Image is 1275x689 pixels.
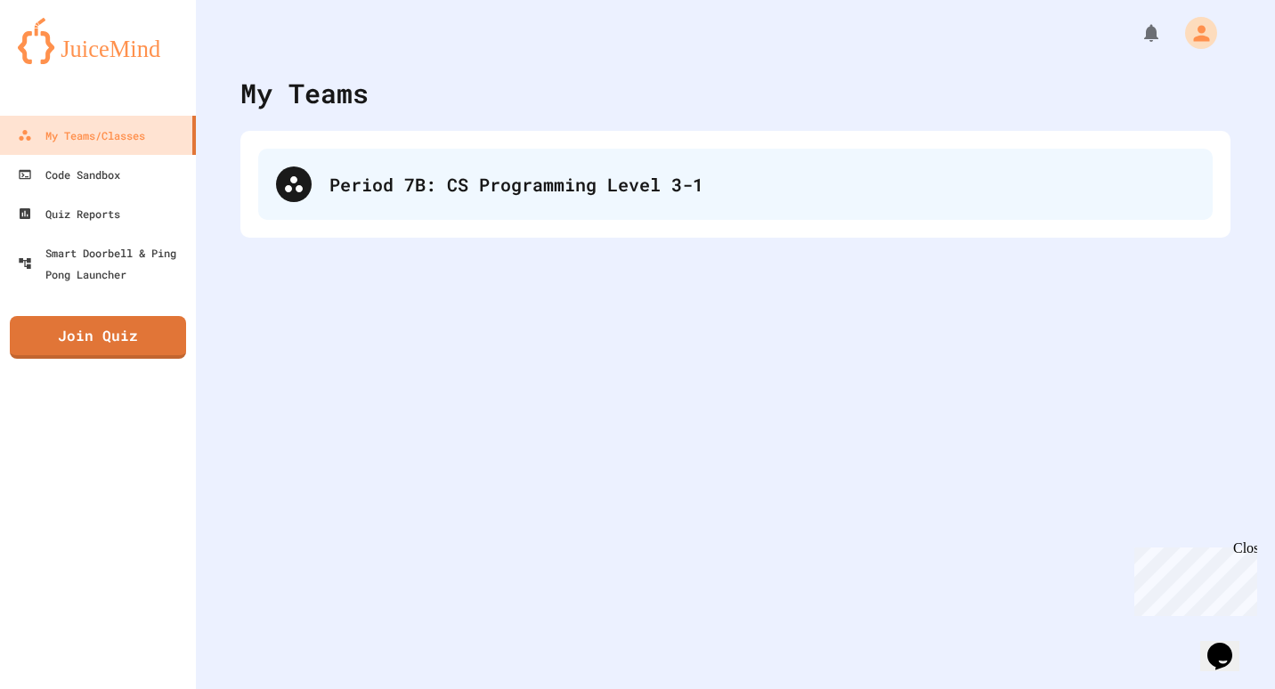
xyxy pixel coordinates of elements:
[18,164,120,185] div: Code Sandbox
[18,18,178,64] img: logo-orange.svg
[258,149,1213,220] div: Period 7B: CS Programming Level 3-1
[329,171,1195,198] div: Period 7B: CS Programming Level 3-1
[1166,12,1222,53] div: My Account
[10,316,186,359] a: Join Quiz
[18,203,120,224] div: Quiz Reports
[1127,540,1257,616] iframe: chat widget
[240,73,369,113] div: My Teams
[1108,18,1166,48] div: My Notifications
[7,7,123,113] div: Chat with us now!Close
[18,242,189,285] div: Smart Doorbell & Ping Pong Launcher
[1200,618,1257,671] iframe: chat widget
[18,125,145,146] div: My Teams/Classes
